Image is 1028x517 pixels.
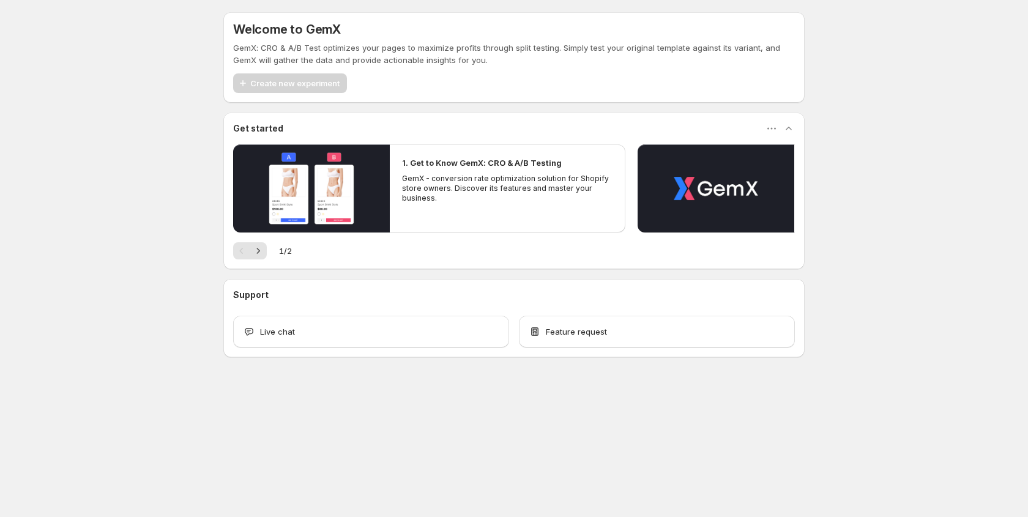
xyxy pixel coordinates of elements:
button: Play video [638,144,794,232]
h3: Get started [233,122,283,135]
p: GemX - conversion rate optimization solution for Shopify store owners. Discover its features and ... [402,174,613,203]
span: 1 / 2 [279,245,292,257]
p: GemX: CRO & A/B Test optimizes your pages to maximize profits through split testing. Simply test ... [233,42,795,66]
span: Feature request [546,325,607,338]
h5: Welcome to GemX [233,22,341,37]
span: Live chat [260,325,295,338]
h3: Support [233,289,269,301]
nav: Pagination [233,242,267,259]
h2: 1. Get to Know GemX: CRO & A/B Testing [402,157,562,169]
button: Play video [233,144,390,232]
button: Next [250,242,267,259]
